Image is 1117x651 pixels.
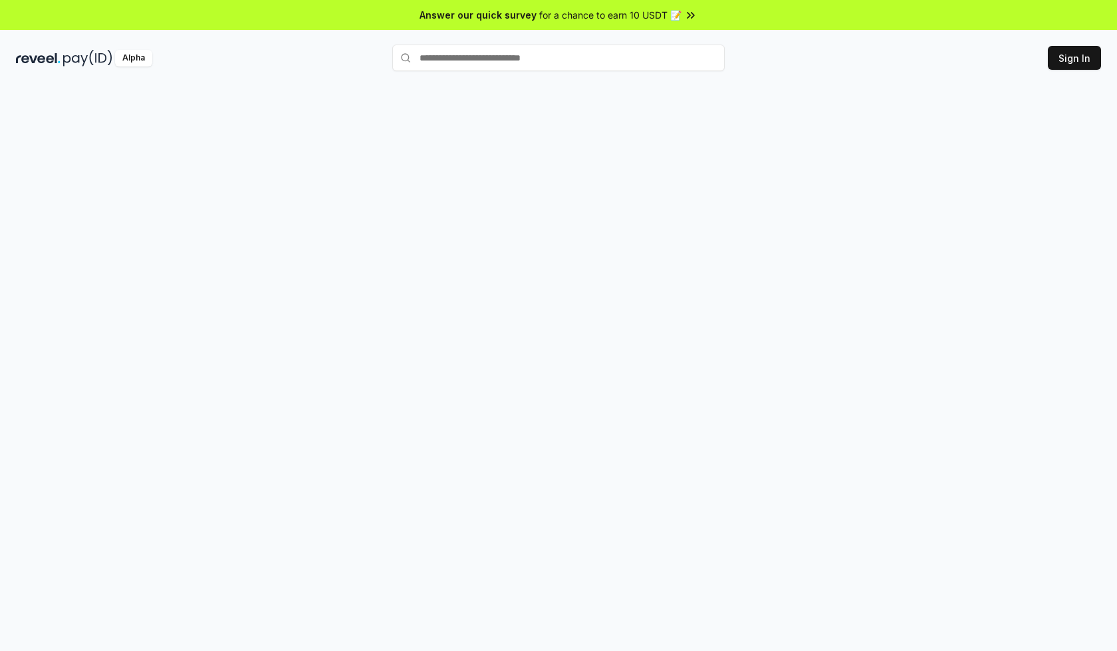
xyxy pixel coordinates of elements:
[1048,46,1101,70] button: Sign In
[539,8,682,22] span: for a chance to earn 10 USDT 📝
[16,50,61,66] img: reveel_dark
[420,8,537,22] span: Answer our quick survey
[115,50,152,66] div: Alpha
[63,50,112,66] img: pay_id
